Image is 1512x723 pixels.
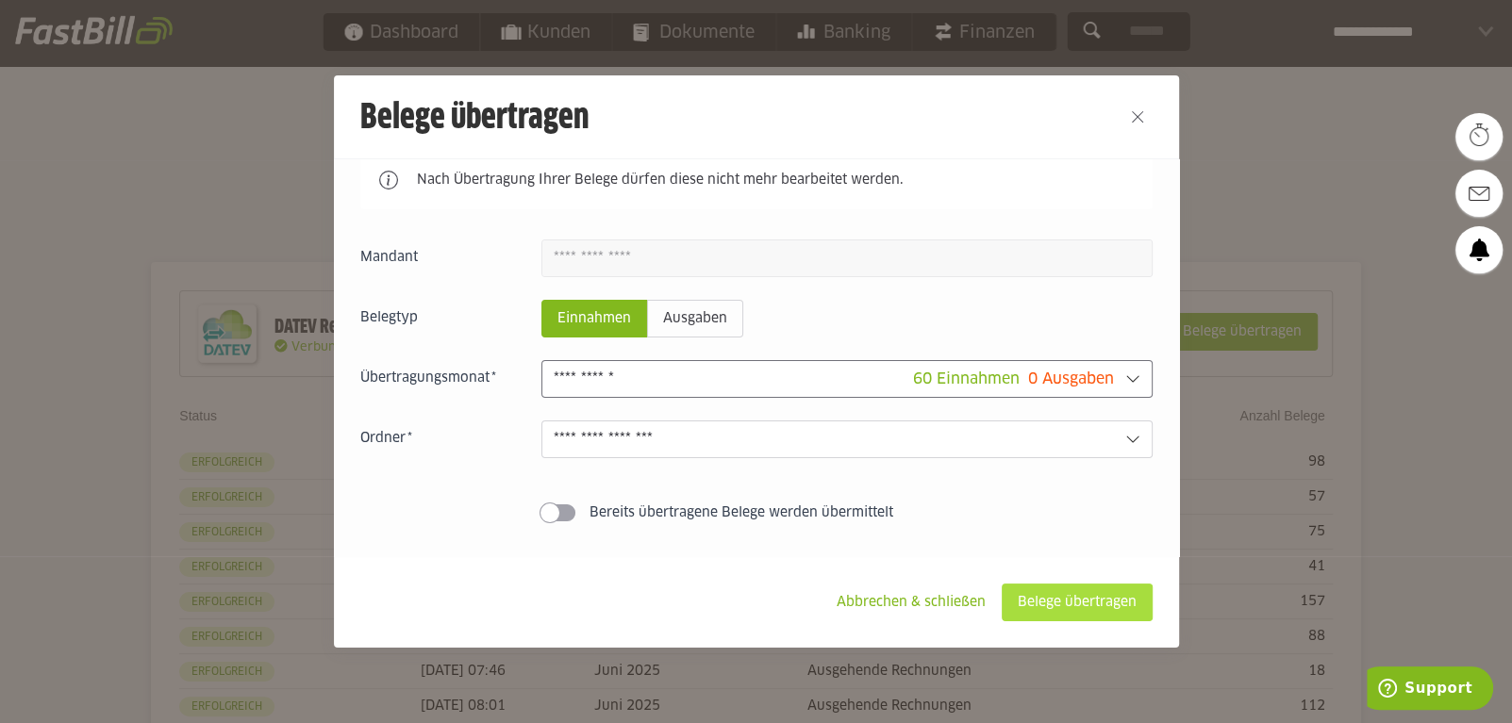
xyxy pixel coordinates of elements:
sl-radio-button: Einnahmen [541,300,647,337]
iframe: Öffnet ein Widget, in dem Sie weitere Informationen finden [1367,666,1493,714]
sl-switch: Bereits übertragene Belege werden übermittelt [360,503,1153,522]
sl-radio-button: Ausgaben [647,300,743,337]
sl-button: Belege übertragen [1002,583,1153,621]
span: 0 Ausgaben [1028,371,1114,386]
sl-button: Abbrechen & schließen [821,583,1002,621]
span: 60 Einnahmen [913,371,1020,386]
